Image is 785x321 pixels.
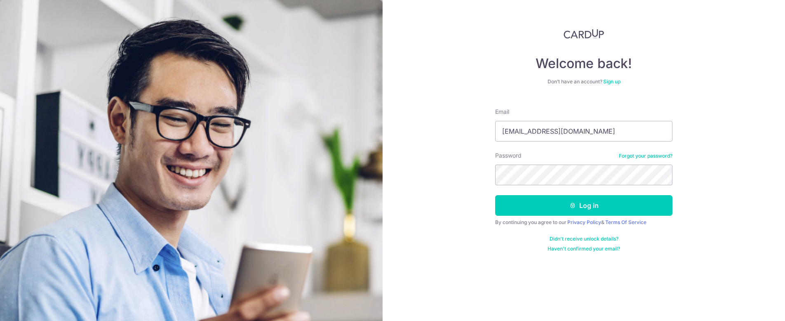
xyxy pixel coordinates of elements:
img: CardUp Logo [564,29,604,39]
button: Log in [495,195,672,216]
div: By continuing you agree to our & [495,219,672,226]
label: Password [495,151,522,160]
a: Terms Of Service [605,219,646,225]
a: Didn't receive unlock details? [550,236,618,242]
h4: Welcome back! [495,55,672,72]
a: Privacy Policy [567,219,601,225]
input: Enter your Email [495,121,672,142]
div: Don’t have an account? [495,78,672,85]
a: Haven't confirmed your email? [548,245,620,252]
a: Forgot your password? [619,153,672,159]
label: Email [495,108,509,116]
a: Sign up [603,78,620,85]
